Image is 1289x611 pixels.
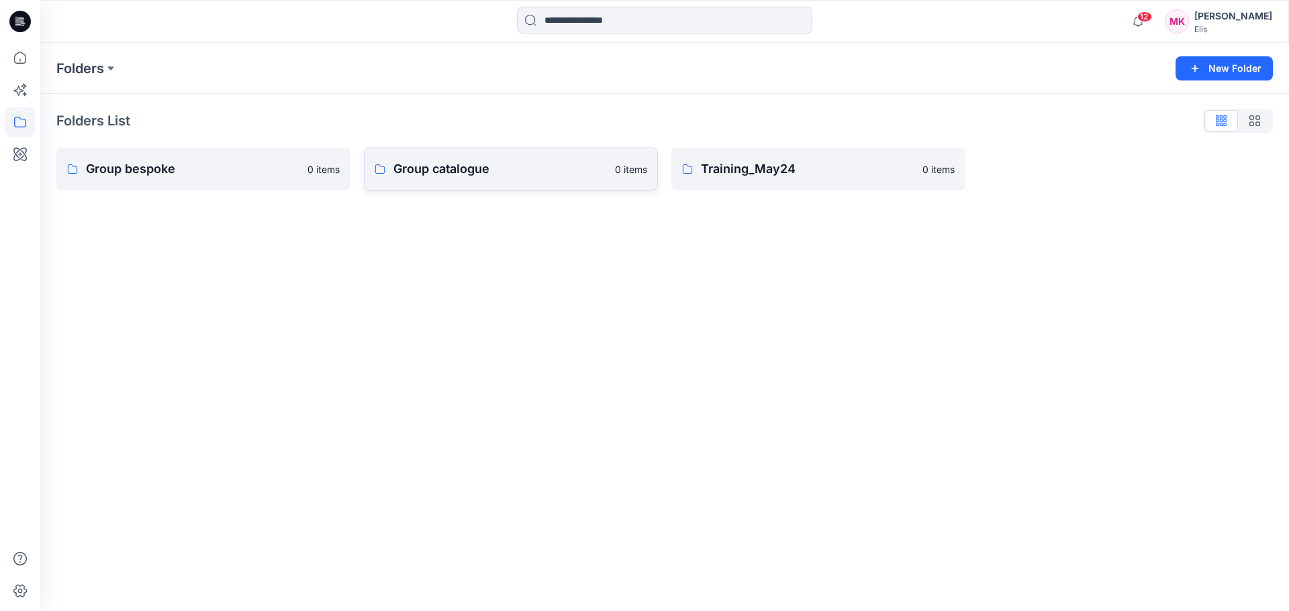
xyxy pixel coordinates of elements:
[671,148,965,190] a: Training_May240 items
[1194,8,1272,24] div: [PERSON_NAME]
[615,162,647,176] p: 0 items
[86,160,299,178] p: Group bespoke
[701,160,914,178] p: Training_May24
[56,111,130,131] p: Folders List
[1137,11,1152,22] span: 12
[922,162,955,176] p: 0 items
[393,160,607,178] p: Group catalogue
[56,148,350,190] a: Group bespoke0 items
[1165,9,1189,34] div: MK
[56,59,104,78] a: Folders
[1194,24,1272,34] div: Elis
[1176,56,1273,80] button: New Folder
[364,148,658,190] a: Group catalogue0 items
[307,162,340,176] p: 0 items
